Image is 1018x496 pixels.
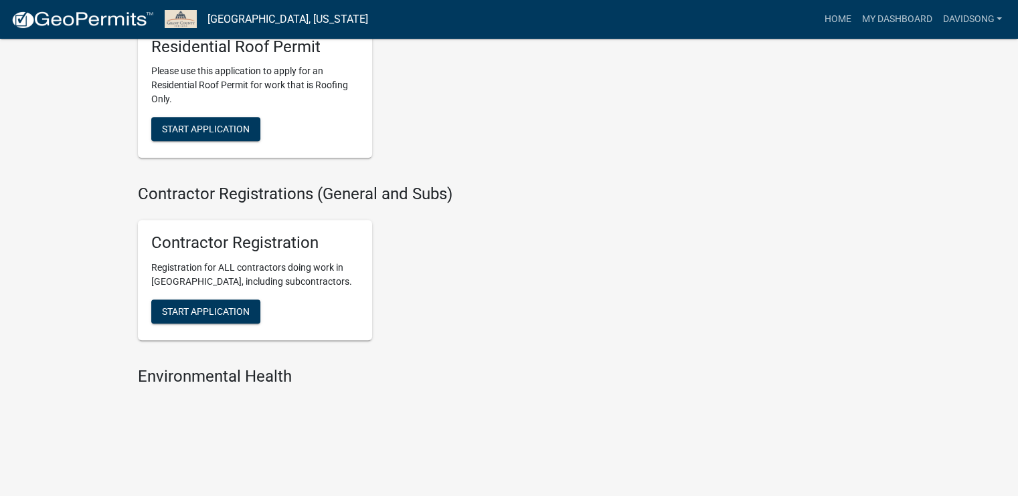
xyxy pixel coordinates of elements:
a: My Dashboard [856,7,937,32]
span: Start Application [162,124,250,134]
a: [GEOGRAPHIC_DATA], [US_STATE] [207,8,368,31]
button: Start Application [151,117,260,141]
button: Start Application [151,299,260,324]
h5: Residential Roof Permit [151,37,359,57]
h5: Contractor Registration [151,233,359,253]
span: Start Application [162,306,250,317]
h4: Environmental Health [138,367,626,386]
a: Home [819,7,856,32]
h4: Contractor Registrations (General and Subs) [138,184,626,204]
a: davidsong [937,7,1007,32]
p: Please use this application to apply for an Residential Roof Permit for work that is Roofing Only. [151,64,359,106]
img: Grant County, Indiana [165,10,197,28]
p: Registration for ALL contractors doing work in [GEOGRAPHIC_DATA], including subcontractors. [151,261,359,289]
